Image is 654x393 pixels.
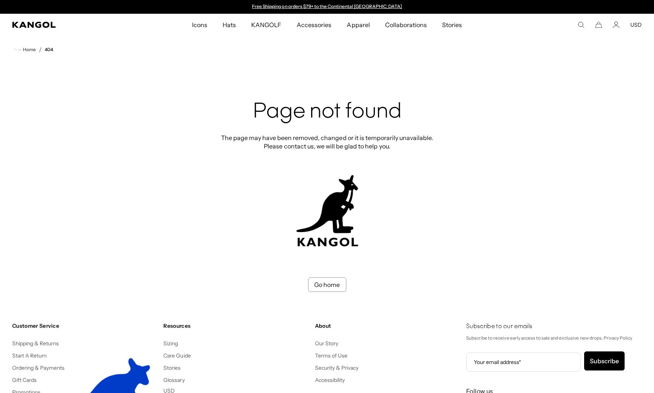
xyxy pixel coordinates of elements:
a: Home [15,46,36,53]
a: Apparel [339,14,377,36]
span: KANGOLF [251,14,281,36]
a: Ordering & Payments [12,364,65,371]
a: Terms of Use [315,352,347,359]
a: Shipping & Returns [12,340,59,347]
span: Home [21,47,36,52]
h4: About [315,322,460,329]
h2: Page not found [219,100,436,124]
img: kangol-404-logo.jpg [295,175,360,247]
a: Account [613,21,620,28]
button: Cart [595,21,602,28]
a: Icons [184,14,215,36]
span: Icons [192,14,207,36]
span: Apparel [347,14,370,36]
div: Announcement [249,4,406,10]
h4: Subscribe to our emails [466,322,642,331]
a: Start A Return [12,352,47,359]
a: KANGOLF [244,14,289,36]
a: Stories [434,14,470,36]
a: Our Story [315,340,338,347]
slideshow-component: Announcement bar [249,4,406,10]
a: Hats [215,14,244,36]
a: Accessories [289,14,339,36]
span: Accessories [297,14,331,36]
button: USD [630,21,642,28]
a: Go home [308,277,346,292]
span: Hats [223,14,236,36]
a: Stories [163,364,181,371]
a: Free Shipping on orders $79+ to the Continental [GEOGRAPHIC_DATA] [252,3,402,9]
h4: Resources [163,322,308,329]
h4: Customer Service [12,322,157,329]
a: Gift Cards [12,377,37,383]
summary: Search here [578,21,585,28]
a: Security & Privacy [315,364,359,371]
a: Collaborations [378,14,434,36]
a: Care Guide [163,352,191,359]
span: Stories [442,14,462,36]
p: The page may have been removed, changed or it is temporarily unavailable. Please contact us, we w... [219,134,436,150]
a: Sizing [163,340,178,347]
a: Kangol [12,22,127,28]
a: Accessibility [315,377,345,383]
li: / [36,45,42,54]
div: 1 of 2 [249,4,406,10]
span: Collaborations [385,14,427,36]
a: 404 [45,47,53,52]
p: Subscribe to receive early access to sale and exclusive new drops. Privacy Policy [466,334,642,342]
button: Subscribe [584,351,625,370]
a: Glossary [163,377,184,383]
